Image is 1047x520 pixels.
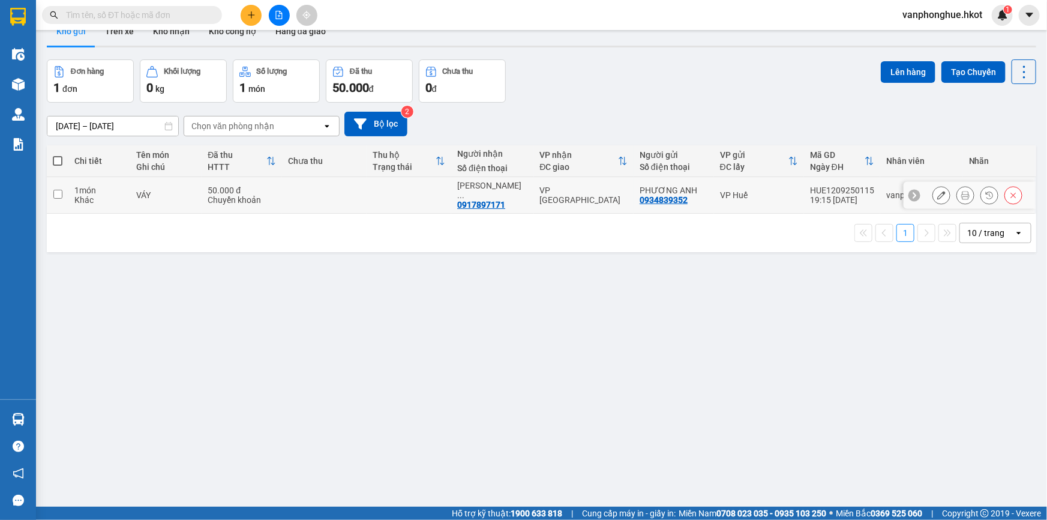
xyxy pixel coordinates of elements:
th: Toggle SortBy [367,145,451,177]
div: KIỀU ANH NGUYỄN [457,181,527,200]
div: vanphonghue.hkot [886,190,957,200]
button: Khối lượng0kg [140,59,227,103]
img: logo-vxr [10,8,26,26]
img: warehouse-icon [12,78,25,91]
div: ĐC lấy [720,162,788,172]
input: Tìm tên, số ĐT hoặc mã đơn [66,8,208,22]
button: plus [241,5,262,26]
button: Số lượng1món [233,59,320,103]
span: vanphonghue.hkot [893,7,992,22]
div: Nhân viên [886,156,957,166]
div: HTTT [208,162,266,172]
div: VP Huế [720,190,798,200]
button: 1 [896,224,914,242]
div: Người gửi [640,150,708,160]
strong: CHUYỂN PHÁT NHANH HK BUSLINES [29,10,111,49]
div: Người nhận [457,149,527,159]
div: Sửa đơn hàng [932,186,950,204]
div: Chưa thu [288,156,361,166]
div: Chi tiết [74,156,124,166]
img: warehouse-icon [12,108,25,121]
div: Chọn văn phòng nhận [191,120,274,132]
svg: open [1014,228,1024,238]
span: ⚪️ [829,511,833,516]
button: Bộ lọc [344,112,407,136]
div: 19:15 [DATE] [810,195,874,205]
div: Chuyển khoản [208,195,276,205]
span: Miền Nam [679,507,826,520]
div: 50.000 đ [208,186,276,195]
div: VÁY [136,190,196,200]
div: Thu hộ [373,150,436,160]
div: 1 món [74,186,124,195]
button: Hàng đã giao [266,17,335,46]
div: VP gửi [720,150,788,160]
div: Số điện thoại [640,162,708,172]
strong: 0369 525 060 [871,509,922,518]
span: Cung cấp máy in - giấy in: [582,507,676,520]
th: Toggle SortBy [534,145,634,177]
div: 10 / trang [967,227,1004,239]
div: VP [GEOGRAPHIC_DATA] [540,186,628,205]
span: caret-down [1024,10,1035,20]
span: 50.000 [332,80,369,95]
button: Đơn hàng1đơn [47,59,134,103]
div: Tên món [136,150,196,160]
div: ĐC giao [540,162,619,172]
span: copyright [980,509,989,518]
th: Toggle SortBy [714,145,804,177]
div: Khối lượng [164,67,200,76]
svg: open [322,121,332,131]
div: Số lượng [257,67,287,76]
span: ↔ [GEOGRAPHIC_DATA] [27,70,118,89]
div: HUE1209250115 [810,186,874,195]
span: | [571,507,573,520]
div: VP nhận [540,150,619,160]
span: 1 [53,80,60,95]
button: Tạo Chuyến [941,61,1006,83]
span: ... [457,190,464,200]
span: đơn [62,84,77,94]
sup: 2 [401,106,413,118]
button: aim [296,5,317,26]
span: SAPA, LÀO CAI ↔ [GEOGRAPHIC_DATA] [23,51,117,89]
sup: 1 [1004,5,1012,14]
span: aim [302,11,311,19]
span: Miền Bắc [836,507,922,520]
input: Select a date range. [47,116,178,136]
strong: 1900 633 818 [511,509,562,518]
span: HUE1209250115 [119,86,199,99]
div: Trạng thái [373,162,436,172]
div: Đã thu [350,67,372,76]
span: file-add [275,11,283,19]
span: đ [432,84,437,94]
div: Mã GD [810,150,865,160]
span: 0 [146,80,153,95]
span: notification [13,468,24,479]
img: logo [6,47,20,106]
span: Hỗ trợ kỹ thuật: [452,507,562,520]
div: PHƯƠNG ANH [640,186,708,195]
div: Số điện thoại [457,163,527,173]
span: món [248,84,265,94]
th: Toggle SortBy [202,145,282,177]
div: Đã thu [208,150,266,160]
div: Ngày ĐH [810,162,865,172]
button: file-add [269,5,290,26]
span: plus [247,11,256,19]
div: Chưa thu [443,67,473,76]
div: 0934839352 [640,195,688,205]
button: Chưa thu0đ [419,59,506,103]
span: | [931,507,933,520]
span: ↔ [GEOGRAPHIC_DATA] [23,61,117,89]
strong: 0708 023 035 - 0935 103 250 [716,509,826,518]
div: 0917897171 [457,200,505,210]
span: search [50,11,58,19]
img: solution-icon [12,138,25,151]
div: Nhãn [969,156,1029,166]
button: Kho nhận [143,17,199,46]
span: message [13,495,24,506]
button: Trên xe [95,17,143,46]
img: warehouse-icon [12,413,25,426]
span: question-circle [13,441,24,452]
